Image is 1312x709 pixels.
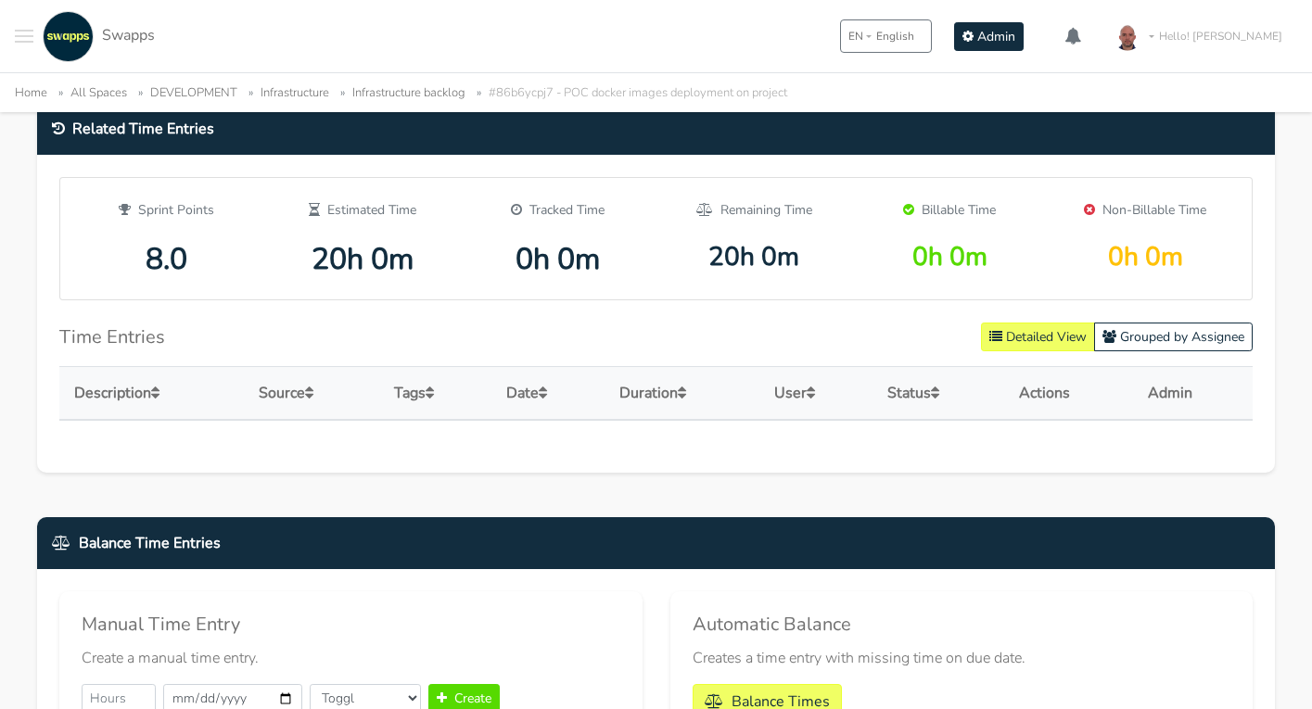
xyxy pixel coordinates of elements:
[1004,367,1134,421] th: Actions
[469,82,787,104] li: #86b6ycpj7 - POC docker images deployment on project
[474,242,642,277] div: 0h 0m
[278,200,446,220] div: Estimated Time
[474,200,642,220] div: Tracked Time
[82,647,620,669] p: Create a manual time entry.
[840,19,932,53] button: ENEnglish
[1094,323,1253,351] button: Grouped by Assignee
[1159,28,1282,44] span: Hello! [PERSON_NAME]
[37,103,1275,155] div: Related Time Entries
[866,200,1034,220] div: Billable Time
[379,367,491,421] th: Tags
[15,84,47,101] a: Home
[102,25,155,45] span: Swapps
[43,11,94,62] img: swapps-linkedin-v2.jpg
[83,200,250,220] div: Sprint Points
[981,323,1095,351] button: Detailed View
[866,242,1034,273] div: 0h 0m
[261,84,329,101] a: Infrastructure
[1062,242,1229,273] div: 0h 0m
[1133,367,1253,421] th: Admin
[1102,10,1297,62] a: Hello! [PERSON_NAME]
[244,367,379,421] th: Source
[669,200,837,220] div: Remaining Time
[37,517,1275,569] div: Balance Time Entries
[1062,200,1229,220] div: Non-Billable Time
[954,22,1024,51] a: Admin
[59,326,165,348] h5: Time Entries
[759,367,873,421] th: User
[977,28,1015,45] span: Admin
[82,614,620,636] h5: Manual Time Entry
[491,367,605,421] th: Date
[693,647,1231,669] p: Creates a time entry with missing time on due date.
[876,28,914,44] span: English
[605,367,759,421] th: Duration
[669,242,837,273] div: 20h 0m
[38,11,155,62] a: Swapps
[15,11,33,62] button: Toggle navigation menu
[59,367,244,421] th: Description
[693,614,1231,636] h5: Automatic Balance
[278,242,446,277] div: 20h 0m
[150,84,237,101] a: DEVELOPMENT
[70,84,127,101] a: All Spaces
[1109,18,1146,55] img: foto-andres-documento.jpeg
[352,84,465,101] a: Infrastructure backlog
[83,242,250,277] div: 8.0
[873,367,1003,421] th: Status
